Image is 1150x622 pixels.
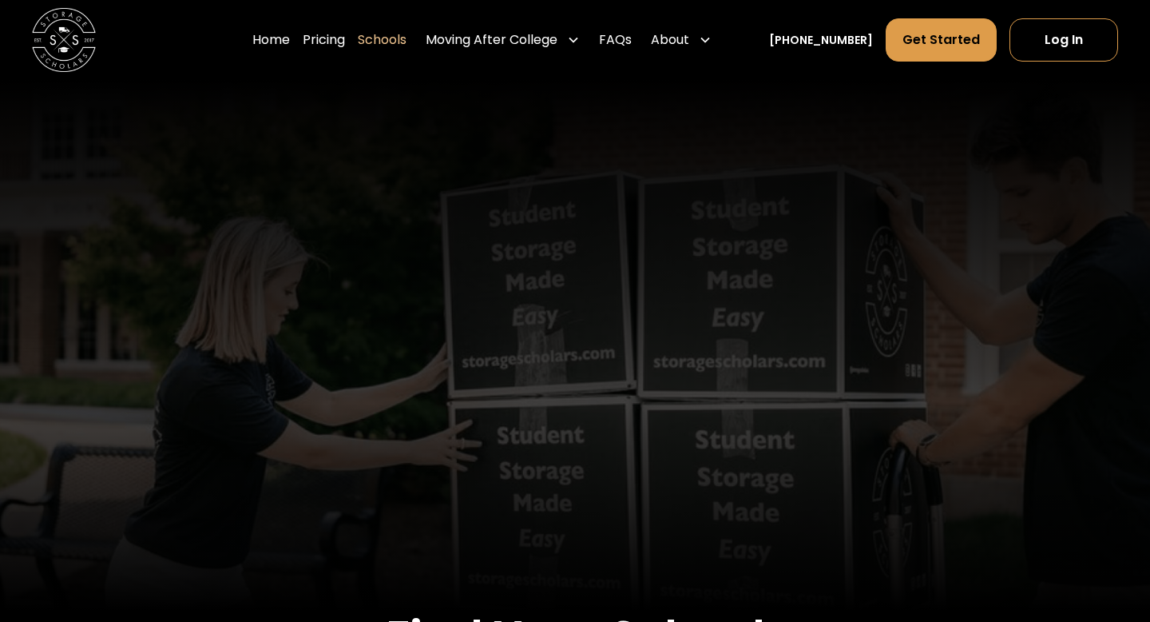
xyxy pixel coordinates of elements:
div: About [651,30,689,50]
a: Schools [358,18,406,62]
img: Storage Scholars main logo [32,8,96,72]
a: [PHONE_NUMBER] [769,32,873,49]
a: Pricing [303,18,345,62]
div: Moving After College [426,30,557,50]
a: Home [252,18,290,62]
a: Get Started [886,18,997,62]
a: Log In [1009,18,1118,62]
div: About [644,18,718,62]
div: Moving After College [419,18,586,62]
a: FAQs [599,18,632,62]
